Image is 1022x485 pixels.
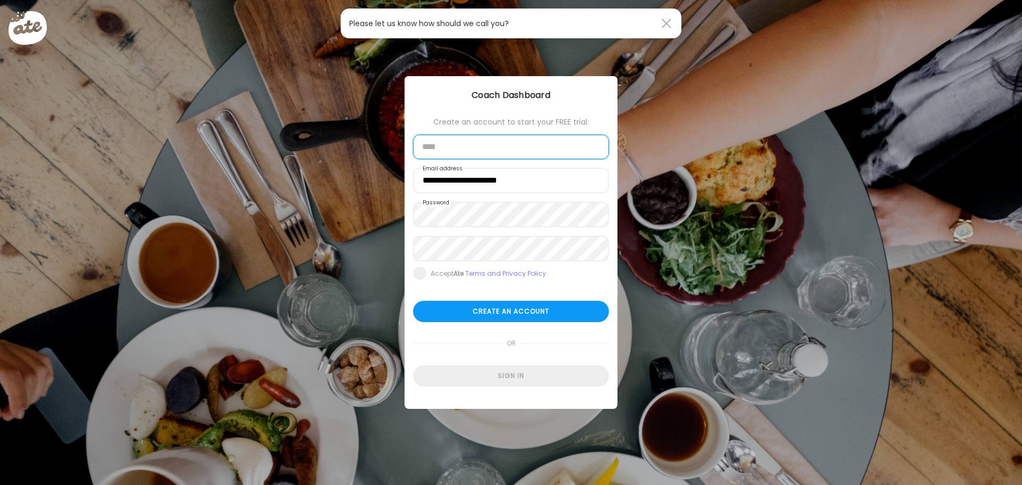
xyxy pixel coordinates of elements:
label: Password [422,199,450,207]
div: Coach Dashboard [405,89,617,102]
b: Ate [454,269,464,278]
div: Accept [431,269,546,278]
a: Terms and Privacy Policy [465,269,546,278]
div: Please let us know how should we call you? [349,17,656,30]
div: Create an account to start your FREE trial: [413,118,609,126]
div: Sign in [413,365,609,387]
label: Email address [422,165,464,173]
span: or [502,333,520,354]
div: Create an account [413,301,609,322]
